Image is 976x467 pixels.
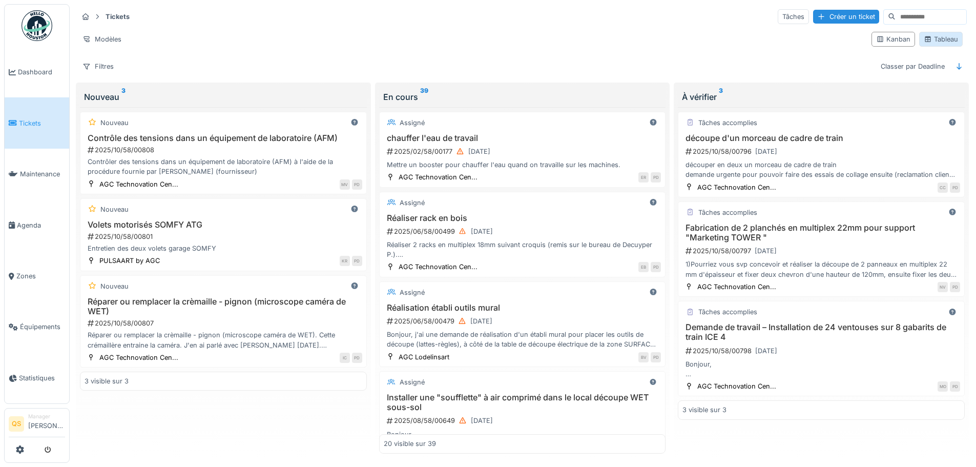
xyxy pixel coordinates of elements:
[938,381,948,392] div: MO
[778,9,809,24] div: Tâches
[85,220,362,230] h3: Volets motorisés SOMFY ATG
[697,282,776,292] div: AGC Technovation Cen...
[121,91,126,103] sup: 3
[682,359,960,379] div: Bonjour, Je vous contacte afin de formaliser la demande d'installation de 24 ventouses sur 8 gaba...
[99,353,178,362] div: AGC Technovation Cen...
[400,377,425,387] div: Assigné
[386,315,661,328] div: 2025/06/58/00479
[950,282,960,292] div: PD
[101,12,134,22] strong: Tickets
[698,307,757,317] div: Tâches accomplies
[468,147,490,156] div: [DATE]
[5,47,69,97] a: Dashboard
[384,439,436,449] div: 20 visible sur 39
[950,182,960,193] div: PD
[28,413,65,420] div: Manager
[5,97,69,148] a: Tickets
[5,301,69,352] a: Équipements
[386,145,661,158] div: 2025/02/58/00177
[682,405,726,415] div: 3 visible sur 3
[384,240,661,259] div: Réaliser 2 racks en multiplex 18mm suivant croquis (remis sur le bureau de Decuyper P.). Attentio...
[697,182,776,192] div: AGC Technovation Cen...
[938,282,948,292] div: NV
[5,199,69,250] a: Agenda
[697,381,776,391] div: AGC Technovation Cen...
[399,172,477,182] div: AGC Technovation Cen...
[5,353,69,403] a: Statistiques
[876,59,949,74] div: Classer par Deadline
[85,157,362,176] div: Contrôler des tensions dans un équipement de laboratoire (AFM) à l'aide de la procédure fournie p...
[384,160,661,170] div: Mettre un booster pour chauffer l'eau quand on travaille sur les machines.
[384,213,661,223] h3: Réaliser rack en bois
[471,227,493,236] div: [DATE]
[352,179,362,190] div: PD
[876,34,910,44] div: Kanban
[386,414,661,427] div: 2025/08/58/00649
[384,303,661,313] h3: Réalisation établi outils mural
[698,118,757,128] div: Tâches accomplies
[399,352,449,362] div: AGC Lodelinsart
[638,262,649,272] div: EB
[17,220,65,230] span: Agenda
[340,179,350,190] div: MV
[684,245,960,257] div: 2025/10/58/00797
[719,91,723,103] sup: 3
[384,330,661,349] div: Bonjour, j'ai une demande de réalisation d'un établi mural pour placer les outils de découpe (lat...
[682,259,960,279] div: 1)Pourriez vous svp concevoir et réaliser la découpe de 2 panneaux en multiplex 22 mm d'épaisseur...
[85,376,129,386] div: 3 visible sur 3
[471,416,493,425] div: [DATE]
[755,346,777,356] div: [DATE]
[386,225,661,238] div: 2025/06/58/00499
[638,352,649,362] div: BV
[20,169,65,179] span: Maintenance
[682,133,960,143] h3: découpe d'un morceau de cadre de train
[100,205,129,214] div: Nouveau
[5,149,69,199] a: Maintenance
[384,133,661,143] h3: chauffer l'eau de travail
[99,179,178,189] div: AGC Technovation Cen...
[20,322,65,332] span: Équipements
[684,344,960,357] div: 2025/10/58/00798
[5,251,69,301] a: Zones
[682,223,960,242] h3: Fabrication de 2 planchés en multiplex 22mm pour support "Marketing TOWER "
[400,288,425,297] div: Assigné
[340,256,350,266] div: KR
[420,91,428,103] sup: 39
[87,232,362,241] div: 2025/10/58/00801
[399,262,477,272] div: AGC Technovation Cen...
[19,118,65,128] span: Tickets
[682,91,961,103] div: À vérifier
[100,281,129,291] div: Nouveau
[400,118,425,128] div: Assigné
[18,67,65,77] span: Dashboard
[470,316,492,326] div: [DATE]
[85,297,362,316] h3: Réparer ou remplacer la crèmaille - pignon (microscope caméra de WET)
[85,330,362,350] div: Réparer ou remplacer la crèmaille - pignon (microscope caméra de WET). Cette crémaillère entraine...
[19,373,65,383] span: Statistiques
[87,318,362,328] div: 2025/10/58/00807
[651,262,661,272] div: PD
[651,172,661,182] div: PD
[85,133,362,143] h3: Contrôle des tensions dans un équipement de laboratoire (AFM)
[352,256,362,266] div: PD
[682,322,960,342] h3: Demande de travail – Installation de 24 ventouses sur 8 gabarits de train ICE 4
[352,353,362,363] div: PD
[400,198,425,208] div: Assigné
[99,256,160,266] div: PULSAART by AGC
[384,393,661,412] h3: Installer une "soufflette" à air comprimé dans le local découpe WET sous-sol
[9,416,24,432] li: QS
[638,172,649,182] div: ER
[383,91,662,103] div: En cours
[682,160,960,179] div: découper en deux un morceau de cadre de train demande urgente pour pouvoir faire des essais de co...
[78,59,118,74] div: Filtres
[340,353,350,363] div: IC
[684,145,960,158] div: 2025/10/58/00796
[651,352,661,362] div: PD
[100,118,129,128] div: Nouveau
[16,271,65,281] span: Zones
[85,243,362,253] div: Entretien des deux volets garage SOMFY
[384,430,661,449] div: Bonjour, Pourriez-vous installer une soufflette à air comprimé dans le local découpe WET (5909)
[9,413,65,437] a: QS Manager[PERSON_NAME]
[698,208,757,217] div: Tâches accomplies
[813,10,879,24] div: Créer un ticket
